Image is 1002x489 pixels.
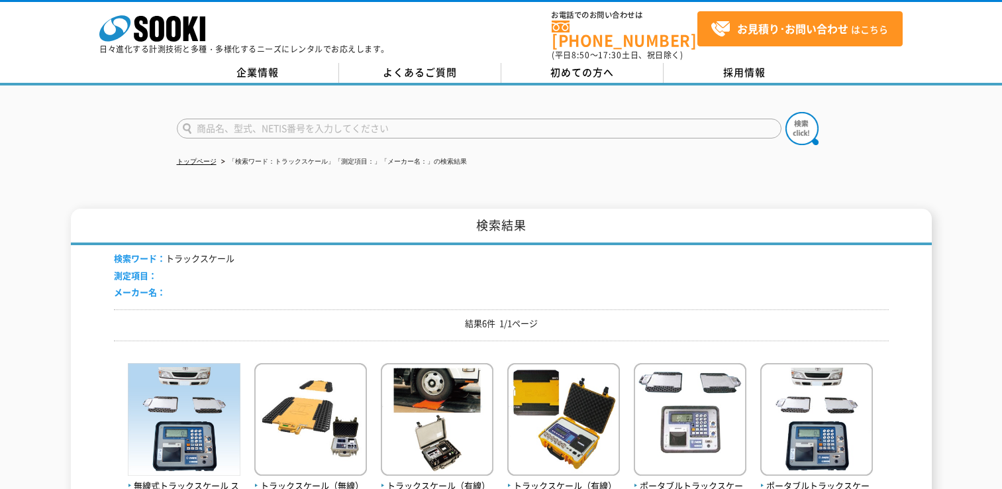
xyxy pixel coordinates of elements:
[634,363,746,479] img: スーパーJUMBOⅡグランデ
[697,11,903,46] a: お見積り･お問い合わせはこちら
[550,65,614,80] span: 初めての方へ
[219,155,467,169] li: 「検索ワード：トラックスケール」「測定項目：」「メーカー名：」の検索結果
[737,21,848,36] strong: お見積り･お問い合わせ
[552,11,697,19] span: お電話でのお問い合わせは
[254,363,367,479] img: スーパーJUMBOMAX SJ2-10（2PADタイプ）
[552,21,697,48] a: [PHONE_NUMBER]
[381,363,493,479] img: PTS-Ⅱ（２PADタイプ）
[177,119,781,138] input: 商品名、型式、NETIS番号を入力してください
[177,158,217,165] a: トップページ
[71,209,932,245] h1: 検索結果
[114,269,157,282] span: 測定項目：
[507,363,620,479] img: RW-10P（2PADタイプ）
[760,363,873,479] img: スーパーJUMBOⅡ※取扱終了
[128,363,240,479] img: スーパーJUMBOⅡ TJRFW2-10LMU※取扱終了
[664,63,826,83] a: 採用情報
[572,49,590,61] span: 8:50
[339,63,501,83] a: よくあるご質問
[598,49,622,61] span: 17:30
[711,19,888,39] span: はこちら
[501,63,664,83] a: 初めての方へ
[114,252,234,266] li: トラックスケール
[114,317,889,331] p: 結果6件 1/1ページ
[114,286,166,298] span: メーカー名：
[114,252,166,264] span: 検索ワード：
[552,49,683,61] span: (平日 ～ 土日、祝日除く)
[99,45,389,53] p: 日々進化する計測技術と多種・多様化するニーズにレンタルでお応えします。
[177,63,339,83] a: 企業情報
[785,112,819,145] img: btn_search.png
